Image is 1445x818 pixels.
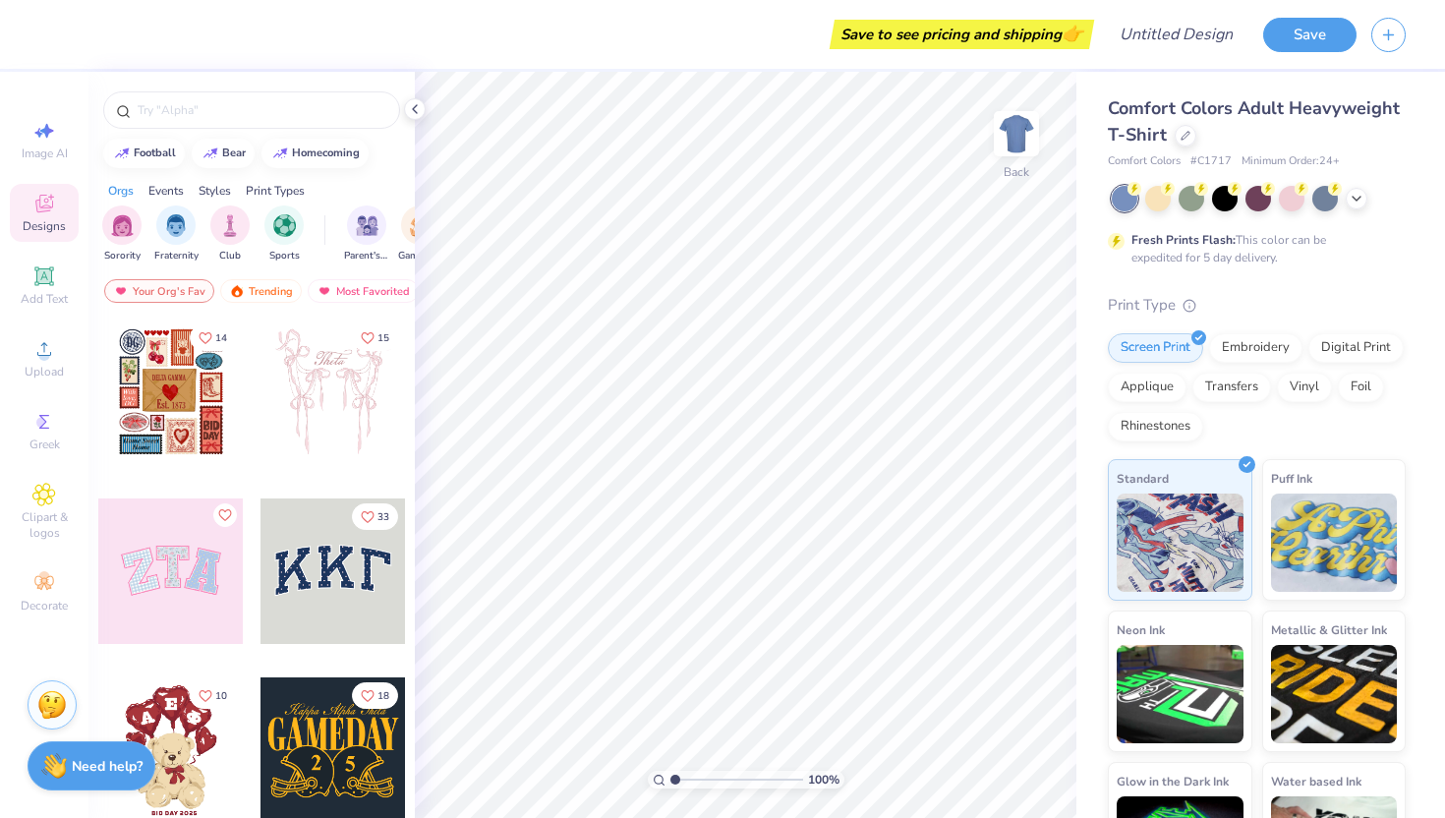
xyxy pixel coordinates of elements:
[1338,373,1384,402] div: Foil
[410,214,433,237] img: Game Day Image
[222,147,246,158] div: bear
[377,512,389,522] span: 33
[215,691,227,701] span: 10
[1004,163,1029,181] div: Back
[352,682,398,709] button: Like
[165,214,187,237] img: Fraternity Image
[25,364,64,380] span: Upload
[1271,771,1361,791] span: Water based Ink
[352,324,398,351] button: Like
[219,214,241,237] img: Club Image
[1192,373,1271,402] div: Transfers
[1190,153,1232,170] span: # C1717
[1117,619,1165,640] span: Neon Ink
[317,284,332,298] img: most_fav.gif
[229,284,245,298] img: trending.gif
[1209,333,1302,363] div: Embroidery
[292,147,360,158] div: homecoming
[344,205,389,263] div: filter for Parent's Weekend
[114,147,130,159] img: trend_line.gif
[104,249,141,263] span: Sorority
[148,182,184,200] div: Events
[22,146,68,161] span: Image AI
[997,114,1036,153] img: Back
[23,218,66,234] span: Designs
[104,279,214,303] div: Your Org's Fav
[1271,494,1398,592] img: Puff Ink
[192,139,255,168] button: bear
[134,147,176,158] div: football
[72,757,143,776] strong: Need help?
[154,249,199,263] span: Fraternity
[103,139,185,168] button: football
[213,503,237,527] button: Like
[1271,645,1398,743] img: Metallic & Glitter Ink
[1131,232,1236,248] strong: Fresh Prints Flash:
[29,437,60,452] span: Greek
[102,205,142,263] div: filter for Sorority
[199,182,231,200] div: Styles
[1108,333,1203,363] div: Screen Print
[10,509,79,541] span: Clipart & logos
[269,249,300,263] span: Sports
[352,503,398,530] button: Like
[377,691,389,701] span: 18
[220,279,302,303] div: Trending
[1131,231,1373,266] div: This color can be expedited for 5 day delivery.
[154,205,199,263] button: filter button
[356,214,378,237] img: Parent's Weekend Image
[111,214,134,237] img: Sorority Image
[1117,494,1243,592] img: Standard
[1108,153,1181,170] span: Comfort Colors
[273,214,296,237] img: Sports Image
[1062,22,1083,45] span: 👉
[1117,645,1243,743] img: Neon Ink
[113,284,129,298] img: most_fav.gif
[261,139,369,168] button: homecoming
[210,205,250,263] button: filter button
[1108,294,1406,317] div: Print Type
[1108,96,1400,146] span: Comfort Colors Adult Heavyweight T-Shirt
[1271,619,1387,640] span: Metallic & Glitter Ink
[190,324,236,351] button: Like
[219,249,241,263] span: Club
[344,205,389,263] button: filter button
[398,249,443,263] span: Game Day
[246,182,305,200] div: Print Types
[102,205,142,263] button: filter button
[1271,468,1312,489] span: Puff Ink
[808,771,839,789] span: 100 %
[308,279,419,303] div: Most Favorited
[1263,18,1357,52] button: Save
[190,682,236,709] button: Like
[1108,412,1203,441] div: Rhinestones
[1242,153,1340,170] span: Minimum Order: 24 +
[835,20,1089,49] div: Save to see pricing and shipping
[264,205,304,263] button: filter button
[1104,15,1248,54] input: Untitled Design
[136,100,387,120] input: Try "Alpha"
[272,147,288,159] img: trend_line.gif
[1277,373,1332,402] div: Vinyl
[398,205,443,263] div: filter for Game Day
[21,598,68,613] span: Decorate
[154,205,199,263] div: filter for Fraternity
[21,291,68,307] span: Add Text
[264,205,304,263] div: filter for Sports
[1117,771,1229,791] span: Glow in the Dark Ink
[377,333,389,343] span: 15
[215,333,227,343] span: 14
[1308,333,1404,363] div: Digital Print
[398,205,443,263] button: filter button
[108,182,134,200] div: Orgs
[210,205,250,263] div: filter for Club
[1117,468,1169,489] span: Standard
[202,147,218,159] img: trend_line.gif
[1108,373,1186,402] div: Applique
[344,249,389,263] span: Parent's Weekend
